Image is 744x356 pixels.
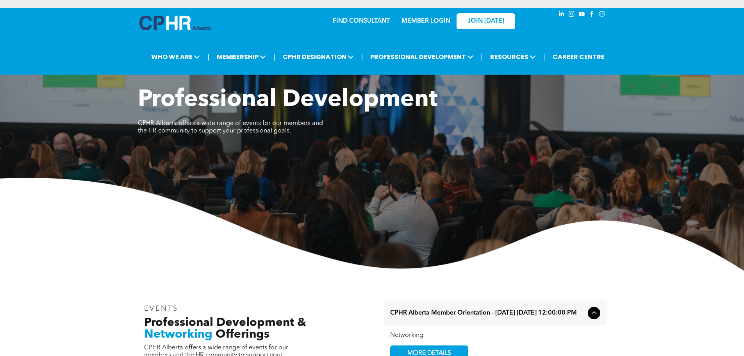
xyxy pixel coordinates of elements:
[149,50,202,64] span: WHO WE ARE
[280,50,356,64] span: CPHR DESIGNATION
[216,329,269,340] span: Offerings
[557,10,566,20] a: linkedin
[481,49,483,65] li: |
[144,305,179,312] span: EVENTS
[138,120,323,134] span: CPHR Alberta offers a wide range of events for our members and the HR community to support your p...
[368,50,476,64] span: PROFESSIONAL DEVELOPMENT
[333,18,390,24] a: FIND CONSULTANT
[578,10,586,20] a: youtube
[144,329,212,340] span: Networking
[467,18,504,25] span: JOIN [DATE]
[214,50,268,64] span: MEMBERSHIP
[144,317,306,329] span: Professional Development &
[390,332,600,339] div: Networking
[139,16,211,30] img: A blue and white logo for cp alberta
[390,309,585,317] span: CPHR Alberta Member Orientation - [DATE] [DATE] 12:00:00 PM
[488,50,538,64] span: RESOURCES
[588,10,596,20] a: facebook
[207,49,209,65] li: |
[138,88,437,112] span: Professional Development
[273,49,275,65] li: |
[567,10,576,20] a: instagram
[401,18,450,24] a: MEMBER LOGIN
[543,49,545,65] li: |
[598,10,607,20] a: Social network
[457,13,515,29] a: JOIN [DATE]
[550,50,607,64] a: CAREER CENTRE
[361,49,363,65] li: |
